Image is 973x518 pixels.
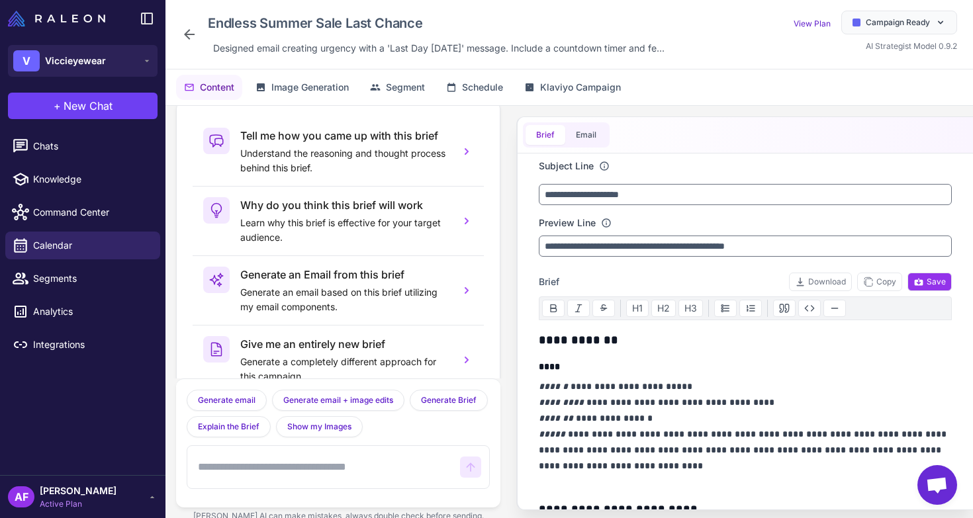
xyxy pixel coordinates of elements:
[8,45,158,77] button: VViccieyewear
[200,80,234,95] span: Content
[913,276,946,288] span: Save
[539,159,594,173] label: Subject Line
[5,232,160,259] a: Calendar
[516,75,629,100] button: Klaviyo Campaign
[13,50,40,71] div: V
[283,394,393,406] span: Generate email + image edits
[526,125,565,145] button: Brief
[410,390,488,411] button: Generate Brief
[5,331,160,359] a: Integrations
[240,285,449,314] p: Generate an email based on this brief utilizing my email components.
[789,273,852,291] button: Download
[651,300,676,317] button: H2
[5,265,160,292] a: Segments
[248,75,357,100] button: Image Generation
[438,75,511,100] button: Schedule
[287,421,351,433] span: Show my Images
[40,498,116,510] span: Active Plan
[240,267,449,282] h3: Generate an Email from this brief
[8,11,105,26] img: Raleon Logo
[421,394,477,406] span: Generate Brief
[8,93,158,119] button: +New Chat
[240,197,449,213] h3: Why do you think this brief will work
[565,125,607,145] button: Email
[33,337,150,352] span: Integrations
[272,390,404,411] button: Generate email + image edits
[33,139,150,153] span: Chats
[5,198,160,226] a: Command Center
[54,98,61,114] span: +
[240,336,449,352] h3: Give me an entirely new brief
[45,54,106,68] span: Viccieyewear
[40,484,116,498] span: [PERSON_NAME]
[866,41,957,51] span: AI Strategist Model 0.9.2
[539,216,596,230] label: Preview Line
[863,276,896,288] span: Copy
[866,17,930,28] span: Campaign Ready
[187,390,267,411] button: Generate email
[5,132,160,160] a: Chats
[198,421,259,433] span: Explain the Brief
[386,80,425,95] span: Segment
[540,80,621,95] span: Klaviyo Campaign
[198,394,255,406] span: Generate email
[917,465,957,505] a: Open chat
[857,273,902,291] button: Copy
[794,19,831,28] a: View Plan
[276,416,363,437] button: Show my Images
[539,275,559,289] span: Brief
[462,80,503,95] span: Schedule
[33,304,150,319] span: Analytics
[8,486,34,507] div: AF
[203,11,670,36] div: Click to edit campaign name
[176,75,242,100] button: Content
[33,205,150,220] span: Command Center
[33,271,150,286] span: Segments
[678,300,703,317] button: H3
[5,298,160,325] a: Analytics
[626,300,649,317] button: H1
[187,416,271,437] button: Explain the Brief
[64,98,113,114] span: New Chat
[240,146,449,175] p: Understand the reasoning and thought process behind this brief.
[240,355,449,384] p: Generate a completely different approach for this campaign.
[271,80,349,95] span: Image Generation
[907,273,952,291] button: Save
[362,75,433,100] button: Segment
[33,172,150,187] span: Knowledge
[213,41,665,56] span: Designed email creating urgency with a 'Last Day [DATE]' message. Include a countdown timer and f...
[240,216,449,245] p: Learn why this brief is effective for your target audience.
[208,38,670,58] div: Click to edit description
[240,128,449,144] h3: Tell me how you came up with this brief
[33,238,150,253] span: Calendar
[5,165,160,193] a: Knowledge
